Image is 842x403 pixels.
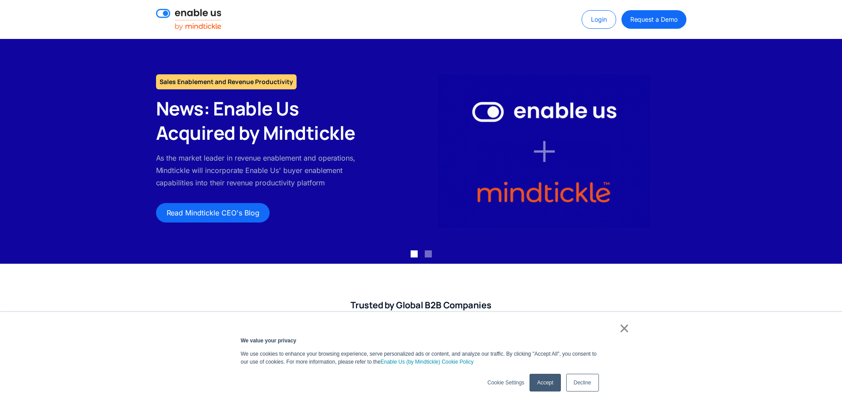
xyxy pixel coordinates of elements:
div: Show slide 1 of 2 [411,250,418,257]
p: As the market leader in revenue enablement and operations, Mindtickle will incorporate Enable Us'... [156,152,367,189]
a: Request a Demo [621,10,686,29]
a: Accept [530,374,560,391]
a: Decline [566,374,599,391]
div: Show slide 2 of 2 [425,250,432,257]
img: Enable Us by Mindtickle [438,74,650,228]
iframe: Qualified Messenger [685,193,842,403]
a: × [619,324,630,332]
a: Cookie Settings [488,379,524,387]
a: Login [582,10,616,29]
p: We use cookies to enhance your browsing experience, serve personalized ads or content, and analyz... [241,350,602,366]
a: Enable Us (by Mindtickle) Cookie Policy [381,358,474,366]
h2: Trusted by Global B2B Companies [156,299,686,311]
a: Read Mindtickle CEO's Blog [156,203,270,223]
h1: Sales Enablement and Revenue Productivity [156,74,297,89]
h2: News: Enable Us Acquired by Mindtickle [156,96,367,145]
strong: We value your privacy [241,338,297,344]
div: next slide [807,39,842,264]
